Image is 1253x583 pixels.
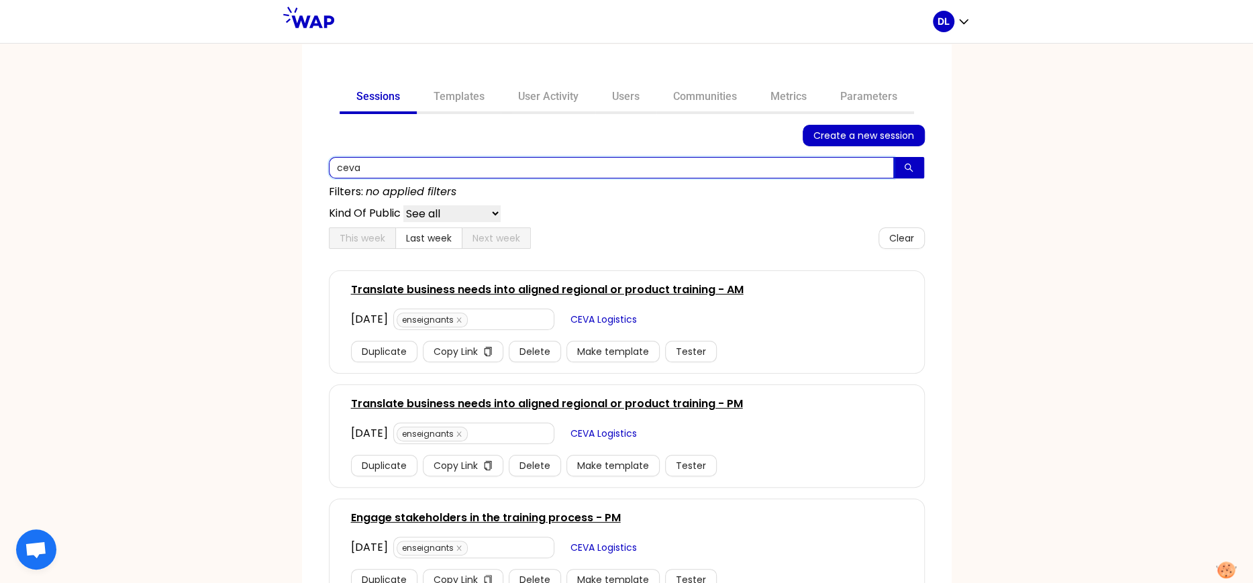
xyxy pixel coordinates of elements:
a: Sessions [340,82,417,114]
span: copy [483,461,493,472]
p: Filters: [329,184,363,200]
span: Make template [577,458,649,473]
span: close [456,545,462,551]
a: Templates [417,82,501,114]
span: Delete [519,458,550,473]
span: Last week [406,231,452,245]
a: Engage stakeholders in the training process - PM [351,510,621,526]
span: enseignants [397,313,468,327]
p: Kind Of Public [329,205,401,222]
div: [DATE] [351,425,388,441]
a: Translate business needs into aligned regional or product training - AM [351,282,744,298]
div: [DATE] [351,539,388,555]
a: Users [595,82,656,114]
button: Duplicate [351,455,417,476]
button: CEVA Logistics [560,309,648,330]
span: enseignants [397,541,468,555]
button: Delete [509,455,561,476]
span: CEVA Logistics [570,540,637,555]
a: Metrics [754,82,823,114]
span: close [456,431,462,437]
p: DL [938,15,950,28]
button: Copy Linkcopy [423,341,503,362]
a: Translate business needs into aligned regional or product training - PM [351,396,743,412]
span: Clear [889,231,914,246]
button: Duplicate [351,341,417,362]
span: CEVA Logistics [570,312,637,327]
button: Make template [566,341,660,362]
div: [DATE] [351,311,388,327]
span: Copy Link [434,344,478,359]
div: Ouvrir le chat [16,529,56,570]
button: Make template [566,455,660,476]
button: Tester [665,455,717,476]
span: Duplicate [362,458,407,473]
span: copy [483,347,493,358]
button: Copy Linkcopy [423,455,503,476]
a: Parameters [823,82,914,114]
button: search [893,157,924,178]
span: close [456,317,462,323]
a: User Activity [501,82,595,114]
button: CEVA Logistics [560,423,648,444]
span: Create a new session [813,128,914,143]
button: Tester [665,341,717,362]
span: Copy Link [434,458,478,473]
span: Tester [676,344,706,359]
button: Create a new session [803,125,925,146]
span: CEVA Logistics [570,426,637,441]
span: Next week [472,231,520,245]
span: Duplicate [362,344,407,359]
button: Clear [879,227,925,249]
span: Delete [519,344,550,359]
span: enseignants [397,427,468,441]
button: CEVA Logistics [560,537,648,558]
span: Tester [676,458,706,473]
p: no applied filters [366,184,456,200]
span: This week [340,231,385,245]
span: Make template [577,344,649,359]
button: DL [933,11,970,32]
button: Delete [509,341,561,362]
a: Communities [656,82,754,114]
span: search [904,163,913,174]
